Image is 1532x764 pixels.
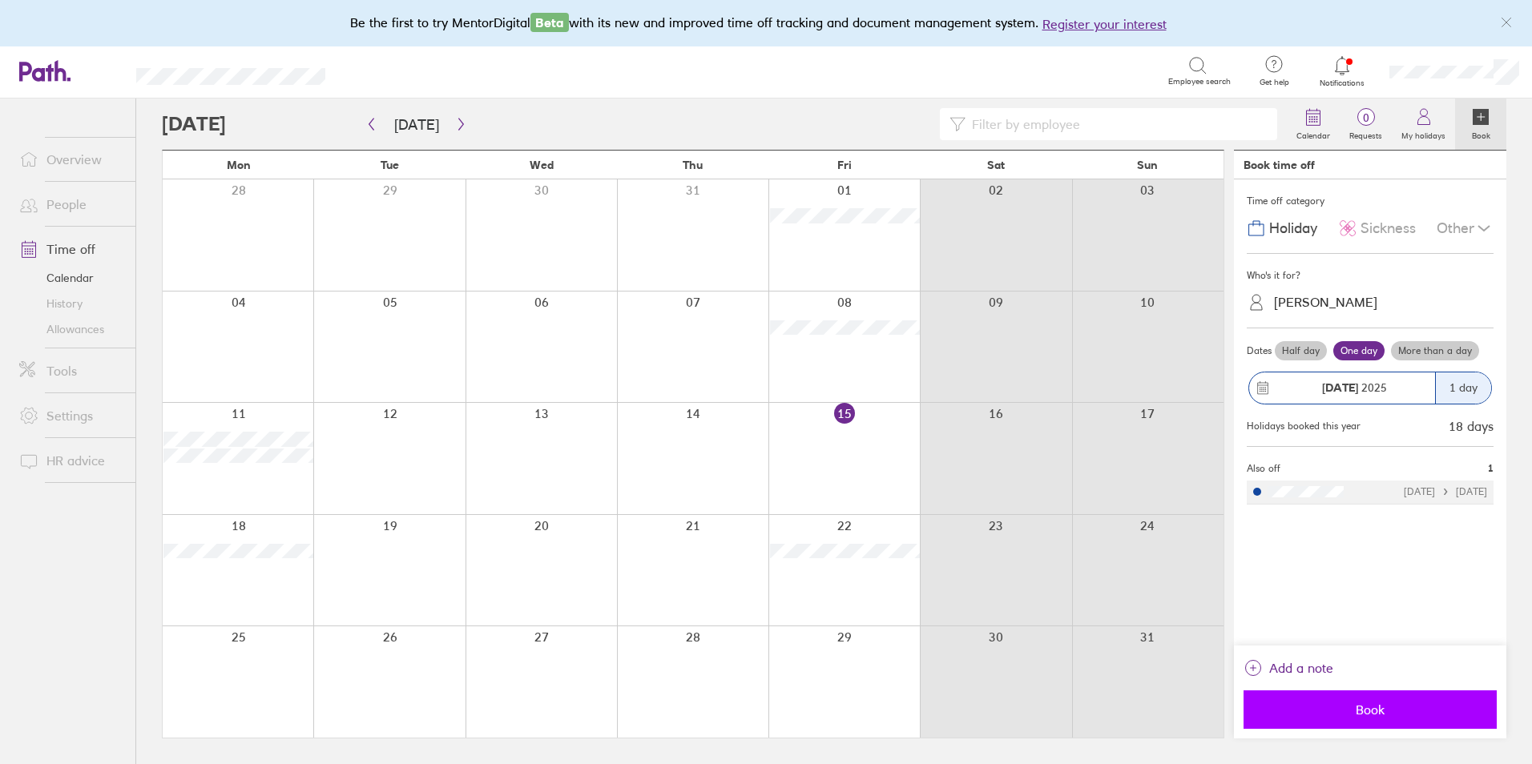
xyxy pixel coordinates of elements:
a: My holidays [1392,99,1455,150]
span: Get help [1248,78,1300,87]
div: [DATE] [DATE] [1404,486,1487,497]
a: Settings [6,400,135,432]
span: Add a note [1269,655,1333,681]
span: Wed [530,159,554,171]
span: Fri [837,159,852,171]
a: HR advice [6,444,135,476]
strong: [DATE] [1322,380,1358,395]
span: Book [1255,702,1486,717]
a: Allowances [6,316,135,342]
a: Time off [6,233,135,265]
label: More than a day [1391,341,1479,360]
span: Holiday [1269,220,1317,237]
div: 18 days [1449,419,1494,433]
div: Book time off [1244,159,1315,171]
span: Employee search [1168,77,1231,86]
button: Register your interest [1042,14,1167,34]
span: Also off [1247,463,1280,474]
button: [DATE] [381,111,452,138]
label: Book [1462,127,1500,141]
div: Be the first to try MentorDigital with its new and improved time off tracking and document manage... [350,13,1183,34]
label: Calendar [1287,127,1340,141]
a: Calendar [1287,99,1340,150]
span: 2025 [1322,381,1387,394]
span: Tue [381,159,399,171]
label: My holidays [1392,127,1455,141]
button: [DATE] 20251 day [1247,364,1494,412]
label: One day [1333,341,1385,360]
div: Search [369,63,409,78]
a: Tools [6,355,135,387]
span: Sat [987,159,1005,171]
a: History [6,291,135,316]
span: Sun [1137,159,1158,171]
label: Requests [1340,127,1392,141]
button: Add a note [1244,655,1333,681]
div: Who's it for? [1247,263,1494,288]
div: Holidays booked this year [1247,420,1361,432]
div: 1 day [1435,372,1491,404]
span: Thu [683,159,703,171]
a: Overview [6,143,135,175]
span: 0 [1340,111,1392,124]
a: Book [1455,99,1506,150]
a: 0Requests [1340,99,1392,150]
span: Mon [227,159,251,171]
span: Sickness [1361,220,1416,237]
div: Other [1437,213,1494,243]
input: Filter by employee [966,109,1268,139]
span: 1 [1488,463,1494,474]
label: Half day [1275,341,1327,360]
a: Calendar [6,265,135,291]
button: Book [1244,690,1497,729]
a: People [6,188,135,220]
a: Notifications [1316,54,1369,88]
div: Time off category [1247,189,1494,213]
span: Notifications [1316,78,1369,88]
span: Dates [1247,345,1272,356]
span: Beta [530,13,569,32]
div: [PERSON_NAME] [1274,295,1377,310]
